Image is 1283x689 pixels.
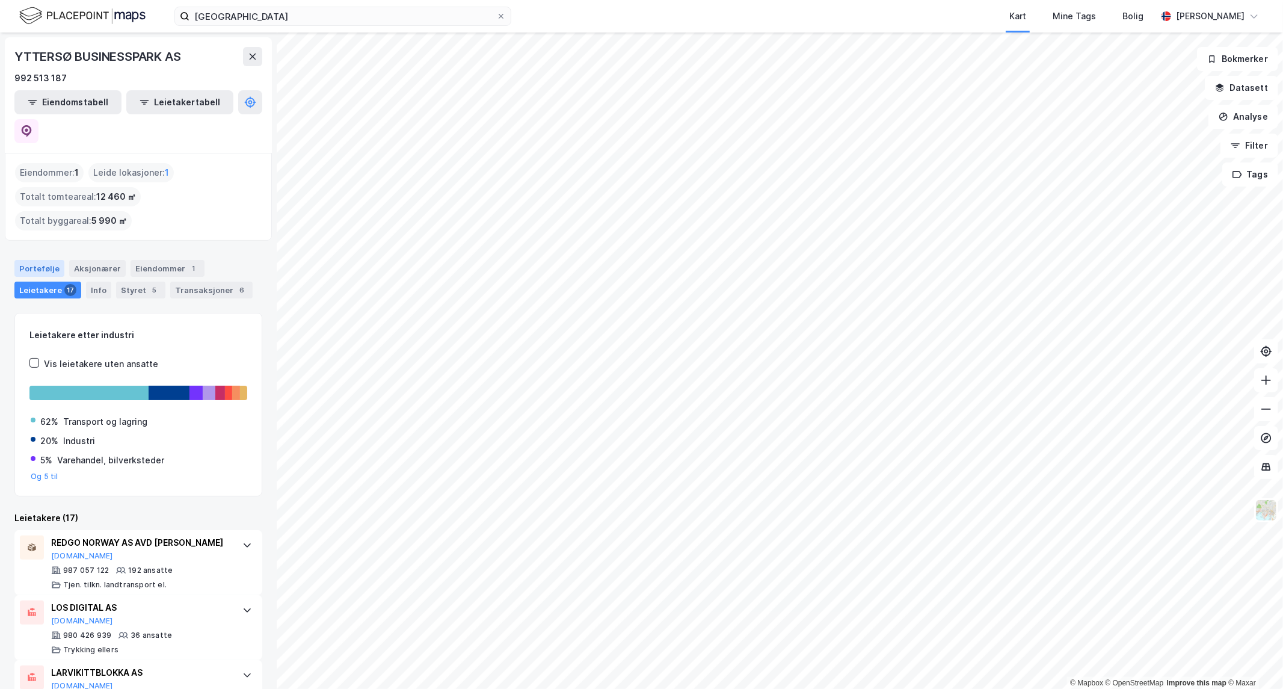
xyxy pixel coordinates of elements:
div: Eiendommer : [15,163,84,182]
span: 1 [165,165,169,180]
div: Trykking ellers [63,645,118,655]
div: REDGO NORWAY AS AVD [PERSON_NAME] [51,536,230,550]
span: 5 990 ㎡ [91,214,127,228]
div: Tjen. tilkn. landtransport el. [63,580,167,590]
div: 5% [40,453,52,468]
span: 1 [75,165,79,180]
div: 192 ansatte [128,566,173,575]
div: Styret [116,282,165,298]
div: Bolig [1122,9,1143,23]
div: Totalt tomteareal : [15,187,141,206]
button: Eiendomstabell [14,90,122,114]
div: 5 [149,284,161,296]
button: [DOMAIN_NAME] [51,551,113,561]
div: [PERSON_NAME] [1176,9,1245,23]
img: logo.f888ab2527a4732fd821a326f86c7f29.svg [19,5,146,26]
div: Kart [1009,9,1026,23]
div: Eiendommer [131,260,205,277]
span: 12 460 ㎡ [96,190,136,204]
div: Kontrollprogram for chat [1223,631,1283,689]
div: 20% [40,434,58,448]
div: Aksjonærer [69,260,126,277]
div: 992 513 187 [14,71,67,85]
div: Mine Tags [1053,9,1096,23]
input: Søk på adresse, matrikkel, gårdeiere, leietakere eller personer [189,7,496,25]
button: Filter [1220,134,1278,158]
div: Vis leietakere uten ansatte [44,357,158,371]
iframe: Chat Widget [1223,631,1283,689]
button: Tags [1222,162,1278,187]
button: Leietakertabell [126,90,233,114]
div: 980 426 939 [63,631,111,640]
div: Varehandel, bilverksteder [57,453,164,468]
div: 62% [40,415,58,429]
div: Leietakere etter industri [29,328,247,342]
button: Og 5 til [31,472,58,481]
a: Mapbox [1070,679,1103,687]
div: Portefølje [14,260,64,277]
div: Leietakere (17) [14,511,262,525]
div: 17 [64,284,76,296]
div: LARVIKITTBLOKKA AS [51,666,230,680]
button: [DOMAIN_NAME] [51,616,113,626]
div: Totalt byggareal : [15,211,132,230]
div: YTTERSØ BUSINESSPARK AS [14,47,183,66]
button: Datasett [1205,76,1278,100]
div: 36 ansatte [131,631,172,640]
button: Analyse [1208,105,1278,129]
div: 1 [188,262,200,274]
a: OpenStreetMap [1106,679,1164,687]
img: Z [1255,499,1278,522]
div: Transaksjoner [170,282,253,298]
a: Improve this map [1167,679,1226,687]
div: 6 [236,284,248,296]
div: Info [86,282,111,298]
div: 987 057 122 [63,566,109,575]
div: LOS DIGITAL AS [51,601,230,615]
div: Transport og lagring [63,415,147,429]
div: Leietakere [14,282,81,298]
div: Leide lokasjoner : [88,163,174,182]
div: Industri [63,434,95,448]
button: Bokmerker [1197,47,1278,71]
